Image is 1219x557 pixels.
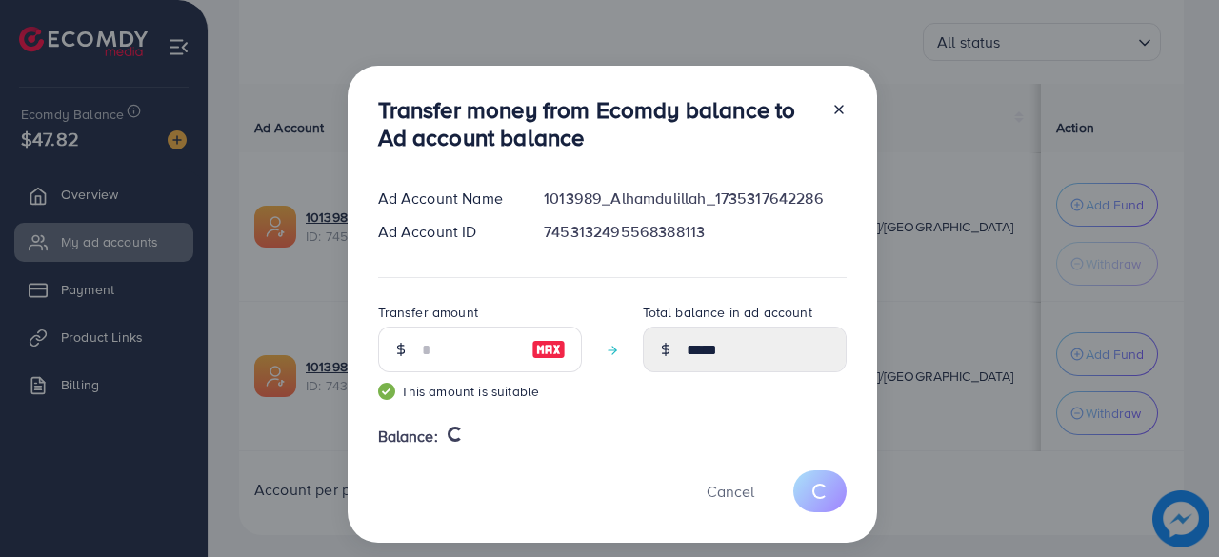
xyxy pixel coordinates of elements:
div: 7453132495568388113 [529,221,861,243]
div: 1013989_Alhamdulillah_1735317642286 [529,188,861,209]
button: Cancel [683,470,778,511]
div: Ad Account ID [363,221,530,243]
label: Transfer amount [378,303,478,322]
span: Cancel [707,481,754,502]
span: Balance: [378,426,438,448]
label: Total balance in ad account [643,303,812,322]
div: Ad Account Name [363,188,530,209]
img: image [531,338,566,361]
small: This amount is suitable [378,382,582,401]
img: guide [378,383,395,400]
h3: Transfer money from Ecomdy balance to Ad account balance [378,96,816,151]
